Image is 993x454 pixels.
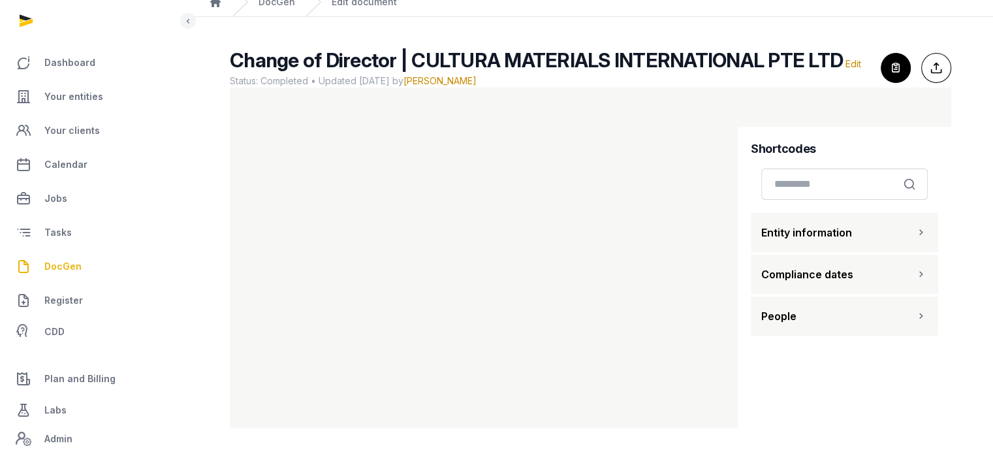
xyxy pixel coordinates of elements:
span: [PERSON_NAME] [403,75,477,86]
span: Entity information [761,225,852,240]
span: CDD [44,324,65,340]
a: Jobs [10,183,177,214]
span: Status: Completed • Updated [DATE] by [230,74,870,88]
a: Register [10,285,177,316]
a: Labs [10,395,177,426]
span: Admin [44,431,72,447]
h4: Shortcodes [751,140,938,158]
button: Entity information [751,213,938,252]
a: CDD [10,319,177,345]
span: Compliance dates [761,267,853,282]
span: DocGen [44,259,82,274]
span: Plan and Billing [44,371,116,387]
a: Tasks [10,217,177,248]
span: Calendar [44,157,87,172]
span: Jobs [44,191,67,206]
span: Register [44,293,83,308]
a: Dashboard [10,47,177,78]
span: Edit [845,58,861,69]
a: Plan and Billing [10,363,177,395]
span: People [761,308,796,324]
a: Admin [10,426,177,452]
span: Your clients [44,123,100,138]
a: Your entities [10,81,177,112]
button: Compliance dates [751,255,938,294]
span: Labs [44,402,67,418]
span: Dashboard [44,55,95,71]
a: Calendar [10,149,177,180]
span: Tasks [44,225,72,240]
a: DocGen [10,251,177,282]
span: Your entities [44,89,103,105]
span: Change of Director | CULTURA MATERIALS INTERNATIONAL PTE LTD [230,48,843,72]
a: Your clients [10,115,177,146]
button: People [751,297,938,336]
